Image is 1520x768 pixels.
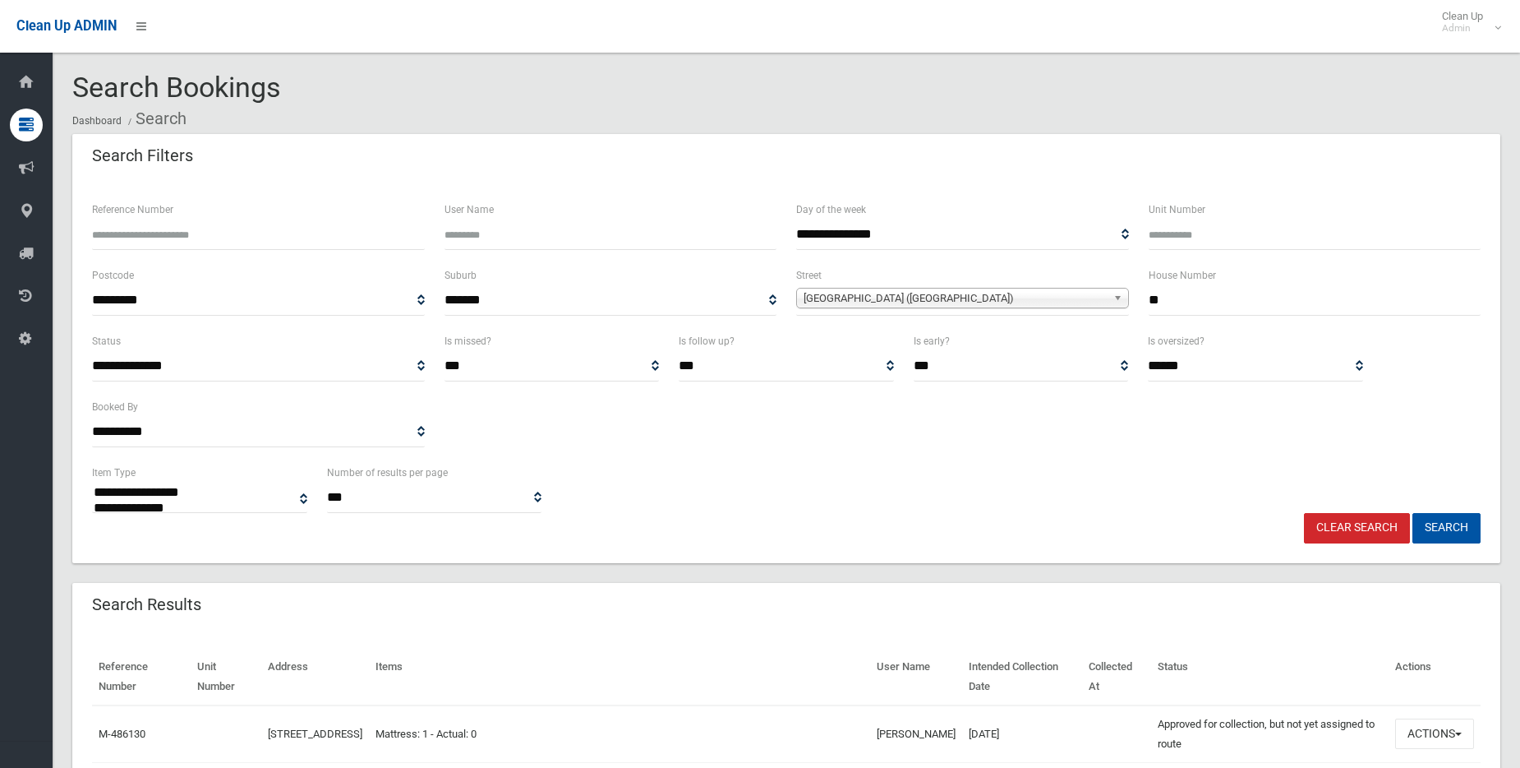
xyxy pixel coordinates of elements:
[870,649,962,706] th: User Name
[369,706,871,763] td: Mattress: 1 - Actual: 0
[804,289,1107,308] span: [GEOGRAPHIC_DATA] ([GEOGRAPHIC_DATA])
[92,201,173,219] label: Reference Number
[1148,332,1204,350] label: Is oversized?
[1149,266,1216,285] label: House Number
[1412,513,1481,544] button: Search
[99,728,145,740] a: M-486130
[72,140,213,172] header: Search Filters
[92,266,134,285] label: Postcode
[444,332,491,350] label: Is missed?
[16,18,117,34] span: Clean Up ADMIN
[72,589,221,621] header: Search Results
[92,332,121,350] label: Status
[914,332,950,350] label: Is early?
[1151,649,1389,706] th: Status
[1442,22,1483,35] small: Admin
[92,649,191,706] th: Reference Number
[1151,706,1389,763] td: Approved for collection, but not yet assigned to route
[796,266,822,285] label: Street
[1304,513,1410,544] a: Clear Search
[327,464,448,482] label: Number of results per page
[92,464,136,482] label: Item Type
[268,728,362,740] a: [STREET_ADDRESS]
[72,71,281,104] span: Search Bookings
[870,706,962,763] td: [PERSON_NAME]
[962,706,1082,763] td: [DATE]
[444,201,494,219] label: User Name
[72,115,122,127] a: Dashboard
[679,332,735,350] label: Is follow up?
[1149,201,1205,219] label: Unit Number
[962,649,1082,706] th: Intended Collection Date
[191,649,261,706] th: Unit Number
[796,201,866,219] label: Day of the week
[444,266,477,285] label: Suburb
[1389,649,1481,706] th: Actions
[1082,649,1150,706] th: Collected At
[1434,10,1499,35] span: Clean Up
[1395,719,1474,749] button: Actions
[124,104,187,134] li: Search
[369,649,871,706] th: Items
[92,398,138,416] label: Booked By
[261,649,369,706] th: Address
